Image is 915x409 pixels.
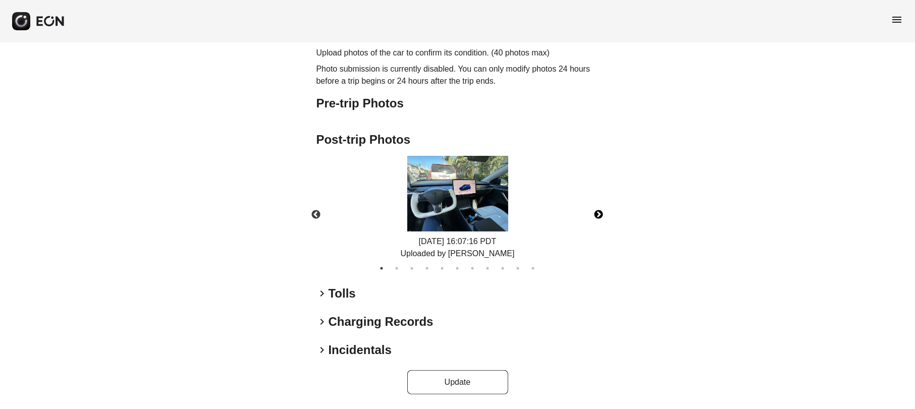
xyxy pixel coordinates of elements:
button: Next [581,197,617,232]
h2: Pre-trip Photos [316,95,599,111]
button: 9 [498,263,508,273]
span: menu [891,14,903,26]
button: 11 [528,263,539,273]
button: 2 [392,263,402,273]
span: keyboard_arrow_right [316,287,329,300]
div: [DATE] 16:07:16 PDT [401,236,515,260]
button: Previous [299,197,334,232]
button: 1 [377,263,387,273]
div: Uploaded by [PERSON_NAME] [401,248,515,260]
button: 5 [438,263,448,273]
p: Upload photos of the car to confirm its condition. (40 photos max) [316,47,599,59]
button: 10 [513,263,523,273]
button: 8 [483,263,493,273]
button: 6 [453,263,463,273]
button: Update [407,370,508,394]
span: keyboard_arrow_right [316,344,329,356]
button: 7 [468,263,478,273]
h2: Tolls [329,285,356,302]
h2: Post-trip Photos [316,132,599,148]
button: 3 [407,263,417,273]
h2: Incidentals [329,342,392,358]
img: https://fastfleet.me/rails/active_storage/blobs/redirect/eyJfcmFpbHMiOnsibWVzc2FnZSI6IkJBaHBBMkF4... [407,156,508,231]
p: Photo submission is currently disabled. You can only modify photos 24 hours before a trip begins ... [316,63,599,87]
span: keyboard_arrow_right [316,316,329,328]
button: 4 [422,263,433,273]
h2: Charging Records [329,314,434,330]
